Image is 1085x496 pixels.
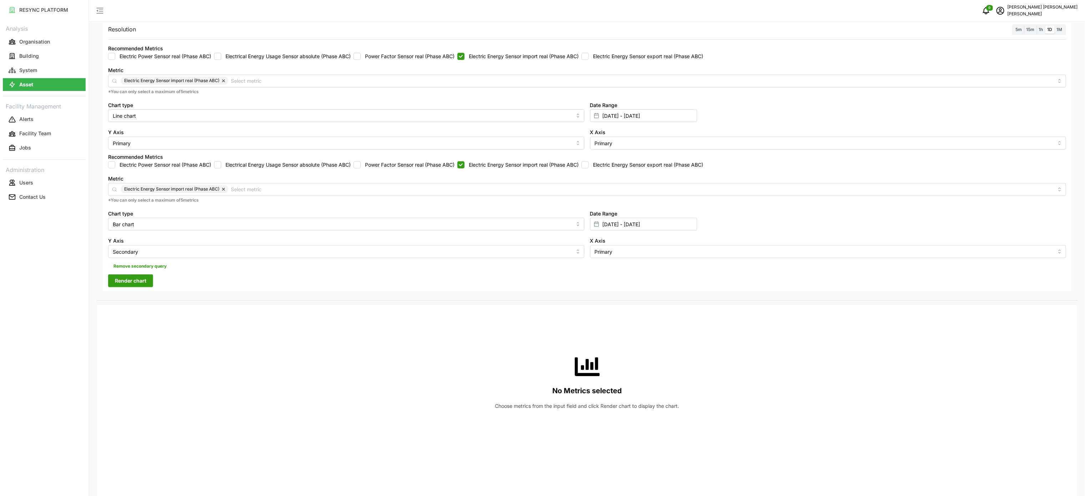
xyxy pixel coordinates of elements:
[19,52,39,60] p: Building
[1008,4,1078,11] p: [PERSON_NAME] [PERSON_NAME]
[221,53,351,60] label: Electrical Energy Usage Sensor absolute (Phase ABC)
[113,261,167,271] span: Remove secondary query
[108,175,123,183] label: Metric
[96,18,1078,301] div: Settings
[19,144,31,151] p: Jobs
[1048,27,1053,32] span: 1D
[993,4,1008,18] button: schedule
[108,89,1066,95] p: *You can only select a maximum of 5 metrics
[3,63,86,77] a: System
[3,4,86,16] button: RESYNC PLATFORM
[108,128,124,136] label: Y Axis
[3,190,86,204] a: Contact Us
[590,101,618,109] label: Date Range
[19,193,46,201] p: Contact Us
[19,6,68,14] p: RESYNC PLATFORM
[115,161,211,168] label: Electric Power Sensor real (Phase ABC)
[590,218,697,231] input: Select date range
[589,161,703,168] label: Electric Energy Sensor export real (Phase ABC)
[108,25,136,34] p: Resolution
[3,35,86,49] a: Organisation
[221,161,351,168] label: Electrical Energy Usage Sensor absolute (Phase ABC)
[108,137,584,150] input: Select Y axis
[590,237,606,245] label: X Axis
[108,210,133,218] label: Chart type
[3,176,86,189] button: Users
[590,109,697,122] input: Select date range
[3,78,86,91] button: Asset
[19,179,33,186] p: Users
[3,141,86,155] a: Jobs
[108,153,163,161] div: Recommended Metrics
[231,77,1054,85] input: Select metric
[108,101,133,109] label: Chart type
[590,137,1066,150] input: Select X axis
[589,53,703,60] label: Electric Energy Sensor export real (Phase ABC)
[108,109,584,122] input: Select chart type
[19,116,34,123] p: Alerts
[1039,27,1043,32] span: 1h
[989,5,991,10] span: 0
[465,161,579,168] label: Electric Energy Sensor import real (Phase ABC)
[108,197,1066,203] p: *You can only select a maximum of 5 metrics
[3,164,86,174] p: Administration
[108,66,123,74] label: Metric
[1016,27,1022,32] span: 5m
[3,35,86,48] button: Organisation
[115,53,211,60] label: Electric Power Sensor real (Phase ABC)
[3,176,86,190] a: Users
[124,185,220,193] span: Electric Energy Sensor import real (Phase ABC)
[979,4,993,18] button: notifications
[3,3,86,17] a: RESYNC PLATFORM
[108,274,153,287] button: Render chart
[108,261,172,272] button: Remove secondary query
[465,53,579,60] label: Electric Energy Sensor import real (Phase ABC)
[19,67,37,74] p: System
[19,38,50,45] p: Organisation
[115,275,146,287] span: Render chart
[361,53,455,60] label: Power Factor Sensor real (Phase ABC)
[19,130,51,137] p: Facility Team
[3,113,86,126] button: Alerts
[3,64,86,77] button: System
[3,127,86,141] a: Facility Team
[3,191,86,203] button: Contact Us
[108,218,584,231] input: Select chart type
[3,112,86,127] a: Alerts
[3,77,86,92] a: Asset
[19,81,33,88] p: Asset
[3,23,86,33] p: Analysis
[108,45,163,52] div: Recommended Metrics
[1008,11,1078,17] p: [PERSON_NAME]
[231,185,1054,193] input: Select metric
[590,210,618,218] label: Date Range
[590,128,606,136] label: X Axis
[3,142,86,155] button: Jobs
[495,403,679,410] p: Choose metrics from the input field and click Render chart to display the chart.
[361,161,455,168] label: Power Factor Sensor real (Phase ABC)
[1026,27,1035,32] span: 15m
[3,49,86,63] a: Building
[3,50,86,62] button: Building
[124,77,220,85] span: Electric Energy Sensor import real (Phase ABC)
[108,237,124,245] label: Y Axis
[552,385,622,397] p: No Metrics selected
[590,245,1066,258] input: Select X axis
[1057,27,1063,32] span: 1M
[3,127,86,140] button: Facility Team
[108,245,584,258] input: Select Y axis
[3,101,86,111] p: Facility Management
